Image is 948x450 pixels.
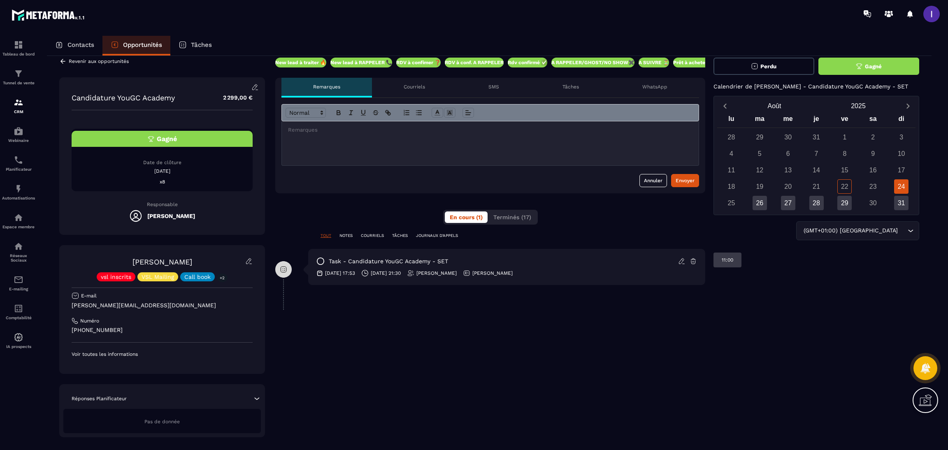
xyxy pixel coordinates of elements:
span: Gagné [865,63,882,70]
span: En cours (1) [450,214,483,220]
img: social-network [14,241,23,251]
p: CRM [2,109,35,114]
p: Espace membre [2,225,35,229]
p: Planificateur [2,167,35,172]
span: (GMT+01:00) [GEOGRAPHIC_DATA] [802,226,899,235]
p: Courriels [404,84,425,90]
p: Opportunités [123,41,162,49]
p: [PERSON_NAME] [416,270,457,276]
p: WhatsApp [642,84,667,90]
img: formation [14,40,23,50]
div: 20 [781,179,795,194]
button: Envoyer [671,174,699,187]
div: 8 [837,146,852,161]
p: VSL Mailing [142,274,174,280]
p: SMS [488,84,499,90]
button: Annuler [639,174,667,187]
div: Calendar wrapper [717,113,915,210]
p: Voir toutes les informations [72,351,253,357]
div: 12 [753,163,767,177]
div: 30 [781,130,795,144]
div: 13 [781,163,795,177]
p: 11:00 [722,257,733,263]
img: automations [14,184,23,194]
img: automations [14,126,23,136]
div: 28 [809,196,824,210]
p: [DATE] [72,168,253,174]
p: [PERSON_NAME] [472,270,513,276]
div: 21 [809,179,824,194]
p: Tâches [191,41,212,49]
div: ve [830,113,859,128]
div: 23 [866,179,880,194]
div: 18 [724,179,739,194]
div: 31 [809,130,824,144]
h5: [PERSON_NAME] [147,213,195,219]
div: 11 [724,163,739,177]
button: Next month [900,100,915,111]
img: logo [12,7,86,22]
p: Contacts [67,41,94,49]
img: formation [14,97,23,107]
div: Envoyer [676,176,695,185]
div: 27 [781,196,795,210]
div: 14 [809,163,824,177]
a: emailemailE-mailing [2,269,35,297]
p: Tableau de bord [2,52,35,56]
p: NOTES [339,233,353,239]
div: 31 [894,196,908,210]
p: x8 [72,179,253,185]
a: [PERSON_NAME] [132,257,192,266]
p: Date de clôture [72,159,253,166]
div: 3 [894,130,908,144]
div: 29 [753,130,767,144]
p: Call book [184,274,211,280]
a: formationformationCRM [2,91,35,120]
button: En cours (1) [445,211,488,223]
div: 24 [894,179,908,194]
div: sa [859,113,887,128]
p: 2 299,00 € [215,90,253,106]
p: Numéro [80,318,99,324]
div: 15 [837,163,852,177]
p: E-mailing [2,287,35,291]
div: 7 [809,146,824,161]
p: Comptabilité [2,315,35,320]
p: Responsable [72,202,253,207]
div: lu [717,113,746,128]
p: Calendrier de [PERSON_NAME] - Candidature YouGC Academy - SET [713,83,908,90]
div: 29 [837,196,852,210]
p: COURRIELS [361,233,384,239]
a: Opportunités [102,36,170,56]
p: E-mail [81,292,97,299]
img: accountant [14,304,23,313]
div: ma [746,113,774,128]
img: scheduler [14,155,23,165]
p: IA prospects [2,344,35,349]
p: RDV à confimer ❓ [396,59,441,66]
button: Open years overlay [816,99,900,113]
a: formationformationTunnel de vente [2,63,35,91]
p: Tâches [562,84,579,90]
input: Search for option [899,226,906,235]
span: Perdu [760,63,776,70]
a: automationsautomationsEspace membre [2,206,35,235]
a: accountantaccountantComptabilité [2,297,35,326]
p: [PERSON_NAME][EMAIL_ADDRESS][DOMAIN_NAME] [72,302,253,309]
span: Gagné [157,135,177,143]
p: RDV à conf. A RAPPELER [445,59,504,66]
p: A RAPPELER/GHOST/NO SHOW✖️ [551,59,634,66]
div: 10 [894,146,908,161]
p: Automatisations [2,196,35,200]
div: 30 [866,196,880,210]
div: Search for option [796,221,919,240]
p: Remarques [313,84,340,90]
a: social-networksocial-networkRéseaux Sociaux [2,235,35,269]
img: formation [14,69,23,79]
span: Terminés (17) [493,214,531,220]
p: Tunnel de vente [2,81,35,85]
div: 5 [753,146,767,161]
img: automations [14,213,23,223]
div: 16 [866,163,880,177]
div: 1 [837,130,852,144]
